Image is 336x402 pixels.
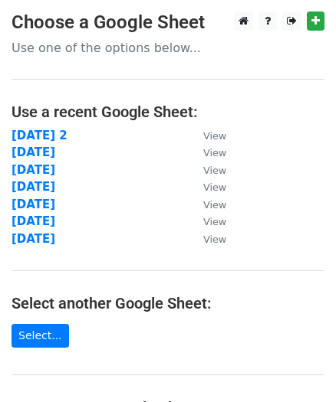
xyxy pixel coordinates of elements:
[259,328,336,402] iframe: Chat Widget
[12,11,324,34] h3: Choose a Google Sheet
[203,165,226,176] small: View
[12,129,68,142] a: [DATE] 2
[203,130,226,142] small: View
[188,214,226,228] a: View
[12,214,55,228] a: [DATE]
[12,232,55,246] a: [DATE]
[188,232,226,246] a: View
[188,129,226,142] a: View
[12,180,55,194] a: [DATE]
[12,145,55,159] a: [DATE]
[188,145,226,159] a: View
[12,163,55,177] a: [DATE]
[203,199,226,211] small: View
[12,103,324,121] h4: Use a recent Google Sheet:
[203,216,226,227] small: View
[203,234,226,245] small: View
[203,181,226,193] small: View
[188,198,226,211] a: View
[188,180,226,194] a: View
[12,324,69,348] a: Select...
[12,40,324,56] p: Use one of the options below...
[203,147,226,159] small: View
[12,294,324,312] h4: Select another Google Sheet:
[12,198,55,211] a: [DATE]
[188,163,226,177] a: View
